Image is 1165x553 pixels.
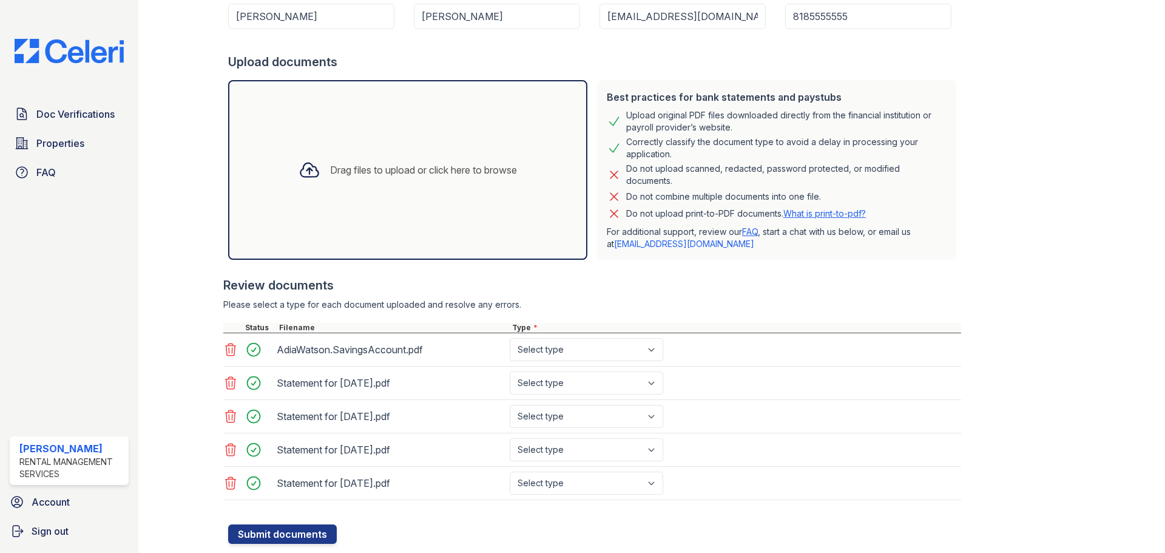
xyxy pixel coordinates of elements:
[626,109,947,134] div: Upload original PDF files downloaded directly from the financial institution or payroll provider’...
[223,277,961,294] div: Review documents
[228,53,961,70] div: Upload documents
[228,524,337,544] button: Submit documents
[19,456,124,480] div: Rental Management Services
[277,407,505,426] div: Statement for [DATE].pdf
[607,226,947,250] p: For additional support, review our , start a chat with us below, or email us at
[330,163,517,177] div: Drag files to upload or click here to browse
[626,136,947,160] div: Correctly classify the document type to avoid a delay in processing your application.
[626,208,866,220] p: Do not upload print-to-PDF documents.
[5,490,133,514] a: Account
[277,340,505,359] div: AdiaWatson.SavingsAccount.pdf
[223,299,961,311] div: Please select a type for each document uploaded and resolve any errors.
[36,107,115,121] span: Doc Verifications
[10,131,129,155] a: Properties
[10,160,129,185] a: FAQ
[277,373,505,393] div: Statement for [DATE].pdf
[277,473,505,493] div: Statement for [DATE].pdf
[5,519,133,543] a: Sign out
[5,39,133,63] img: CE_Logo_Blue-a8612792a0a2168367f1c8372b55b34899dd931a85d93a1a3d3e32e68fde9ad4.png
[277,323,510,333] div: Filename
[10,102,129,126] a: Doc Verifications
[626,163,947,187] div: Do not upload scanned, redacted, password protected, or modified documents.
[19,441,124,456] div: [PERSON_NAME]
[614,239,754,249] a: [EMAIL_ADDRESS][DOMAIN_NAME]
[626,189,821,204] div: Do not combine multiple documents into one file.
[243,323,277,333] div: Status
[510,323,961,333] div: Type
[607,90,947,104] div: Best practices for bank statements and paystubs
[32,524,69,538] span: Sign out
[36,136,84,151] span: Properties
[277,440,505,460] div: Statement for [DATE].pdf
[783,208,866,219] a: What is print-to-pdf?
[742,226,758,237] a: FAQ
[32,495,70,509] span: Account
[36,165,56,180] span: FAQ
